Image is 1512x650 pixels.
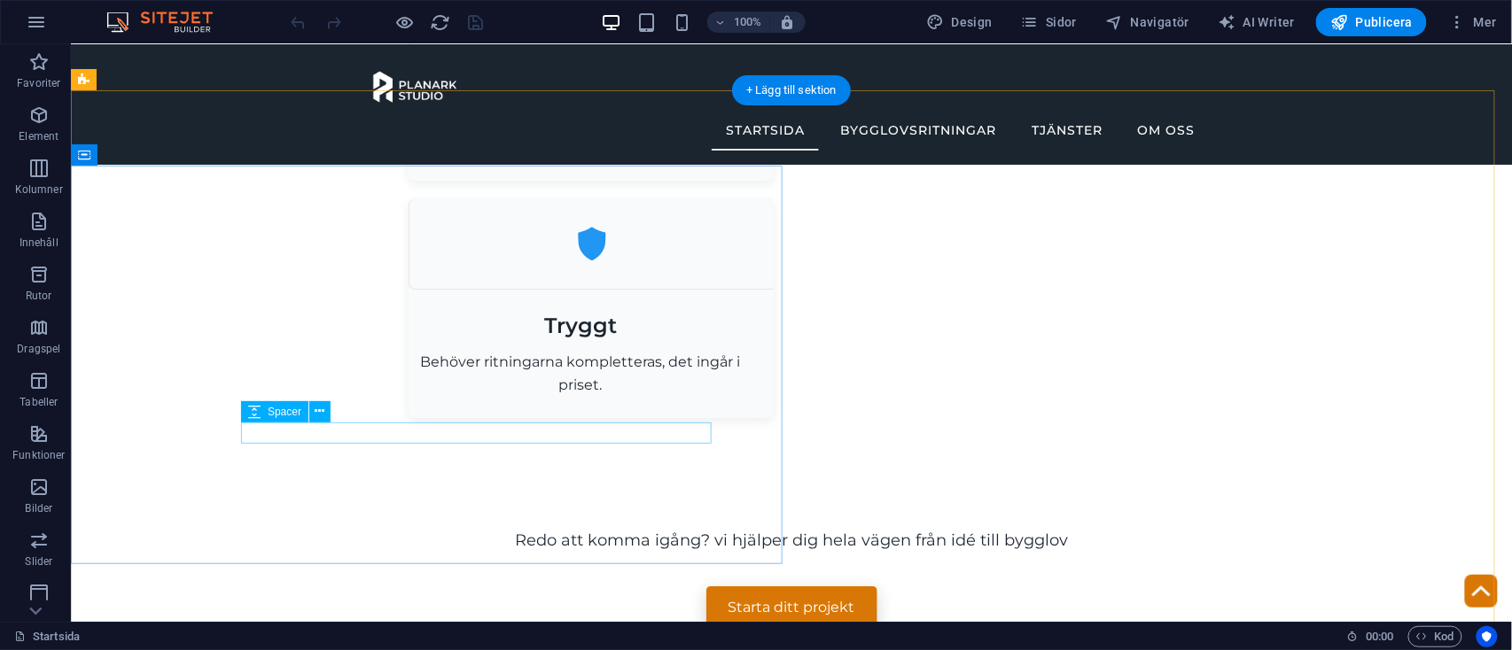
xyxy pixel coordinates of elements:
[19,395,58,409] p: Tabeller
[1105,13,1189,31] span: Navigatör
[19,129,58,143] p: Element
[431,12,451,33] i: Uppdatera sida
[734,12,762,33] h6: 100%
[17,76,60,90] p: Favoriter
[1098,8,1196,36] button: Navigatör
[732,75,851,105] div: + Lägg till sektion
[919,8,1000,36] div: Design (Ctrl+Alt+Y)
[1347,626,1394,647] h6: Sessionstid
[19,236,58,250] p: Innehåll
[12,448,65,462] p: Funktioner
[780,14,796,30] i: Justera zoomnivån automatiskt vid storleksändring för att passa vald enhet.
[1014,8,1084,36] button: Sidor
[1218,13,1295,31] span: AI Writer
[1021,13,1077,31] span: Sidor
[1441,8,1504,36] button: Mer
[707,12,770,33] button: 100%
[394,12,416,33] button: Klicka här för att lämna förhandsvisningsläge och fortsätta redigera
[102,12,235,33] img: Editor Logo
[1448,13,1497,31] span: Mer
[15,182,63,197] p: Kolumner
[1408,626,1462,647] button: Kod
[26,289,52,303] p: Rutor
[919,8,1000,36] button: Design
[268,406,301,417] span: Spacer
[1211,8,1302,36] button: AI Writer
[430,12,451,33] button: reload
[25,554,52,569] p: Slider
[1416,626,1454,647] span: Kod
[17,342,60,356] p: Dragspel
[1366,626,1393,647] span: 00 00
[14,626,80,647] a: Klicka för att avbryta val. Dubbelklicka för att öppna sidor
[1378,630,1381,643] span: :
[1330,13,1413,31] span: Publicera
[1477,626,1498,647] button: Usercentrics
[926,13,993,31] span: Design
[25,501,52,515] p: Bilder
[1316,8,1427,36] button: Publicera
